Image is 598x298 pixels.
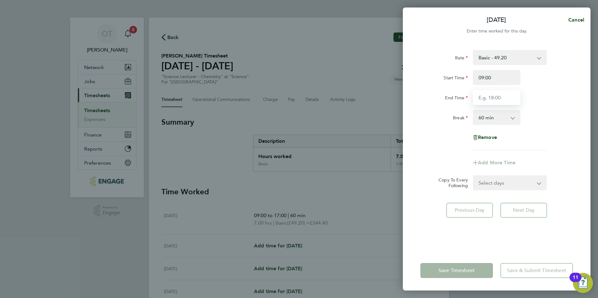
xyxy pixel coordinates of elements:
button: Remove [473,135,497,140]
label: Break [453,115,468,122]
div: 11 [573,277,578,286]
label: Rate [455,55,468,62]
input: E.g. 18:00 [473,90,520,105]
button: Cancel [558,14,590,26]
label: Copy To Every Following [433,177,468,188]
label: Start Time [443,75,468,82]
p: [DATE] [487,16,506,24]
div: Enter time worked for this day. [403,27,590,35]
button: Open Resource Center, 11 new notifications [573,273,593,293]
label: End Time [445,95,468,102]
span: Remove [478,134,497,140]
input: E.g. 08:00 [473,70,520,85]
span: Cancel [566,17,584,23]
